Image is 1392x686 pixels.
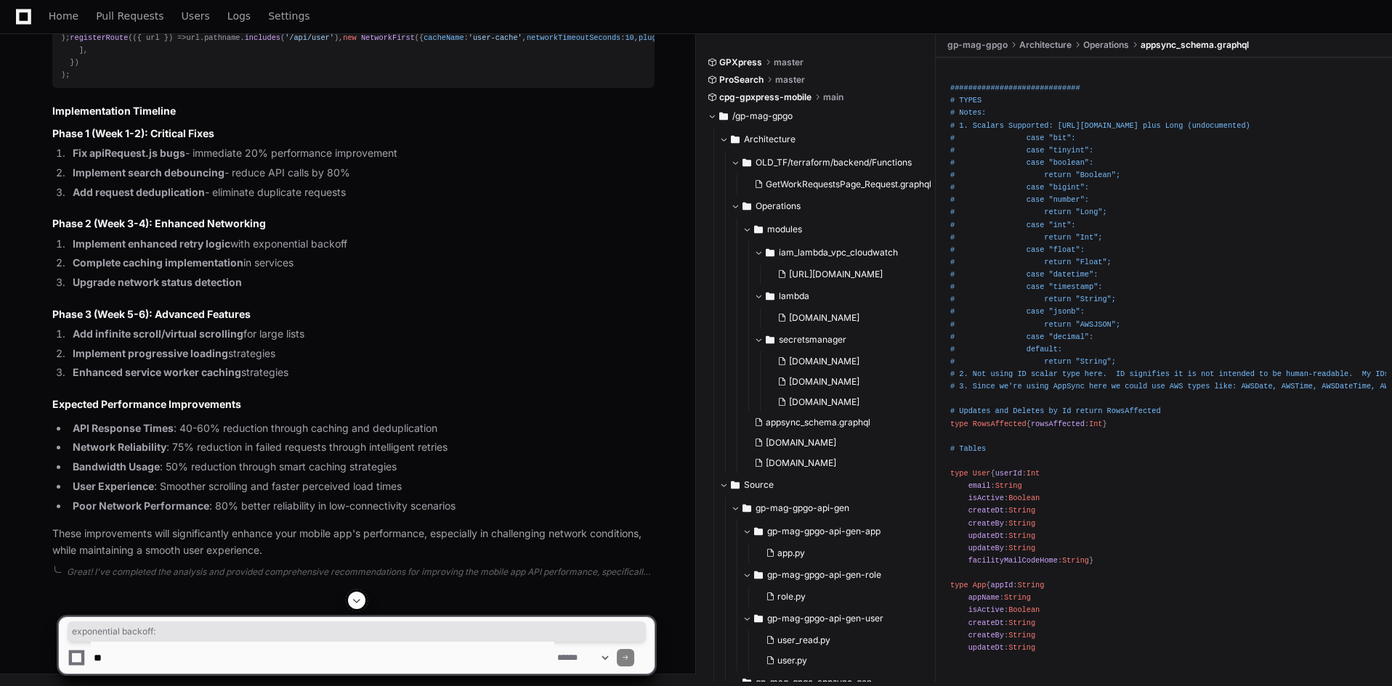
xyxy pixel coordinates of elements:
svg: Directory [742,154,751,171]
span: # return "AWSJSON"; [950,319,1120,328]
span: app.py [777,547,805,559]
span: String [1017,581,1044,589]
span: { : : : : : : : } [950,581,1044,664]
span: Int [1027,469,1040,478]
span: # case "jsonb": [950,307,1085,316]
span: email [968,481,991,490]
span: Architecture [1019,39,1072,51]
button: /gp-mag-gpgo [708,105,925,128]
button: Operations [731,195,940,218]
span: cpg-gpxpress-mobile [719,91,812,103]
span: String [1008,531,1035,539]
strong: Poor Network Performance [73,499,209,512]
h3: Phase 1 (Week 1-2): Critical Fixes [52,126,655,141]
span: # TYPES [950,96,982,105]
span: createBy [968,518,1004,527]
button: OLD_TF/terraform/backend/Functions [731,151,940,174]
button: [DOMAIN_NAME] [772,372,931,392]
button: Source [719,473,936,497]
span: String [1008,518,1035,527]
svg: Directory [742,499,751,517]
span: { : : : : : : : : } [950,469,1093,565]
span: { url } [137,33,169,42]
span: type [950,419,968,428]
span: # case "number": [950,195,1089,204]
p: These improvements will significantly enhance your mobile app's performance, especially in challe... [52,526,655,559]
strong: User Experience [73,480,154,492]
span: Settings [268,12,309,20]
span: pathname [204,33,240,42]
svg: Directory [731,131,740,148]
span: userId [995,469,1022,478]
svg: Directory [731,476,740,494]
span: master [775,74,805,86]
span: ############################# [950,83,1080,92]
li: : 40-60% reduction through caching and deduplication [68,420,655,437]
span: # return "Long"; [950,208,1107,216]
strong: Network Reliability [73,441,166,453]
span: NetworkFirst [361,33,415,42]
span: lambda [779,290,809,302]
li: : 75% reduction in failed requests through intelligent retries [68,439,655,456]
span: type [950,581,968,589]
strong: Bandwidth Usage [73,460,160,473]
span: # Notes: [950,108,986,117]
svg: Directory [766,244,774,261]
li: - immediate 20% performance improvement [68,145,655,162]
svg: Directory [742,197,751,215]
span: updateDt [968,531,1004,539]
span: Operations [756,200,801,212]
button: secretsmanager [754,328,940,351]
span: exponential backoff: [72,626,642,637]
span: # case "float": [950,245,1085,254]
span: Source [744,479,774,491]
strong: Add request deduplication [73,186,205,198]
strong: Upgrade network status detection [73,276,242,288]
span: 'user-cache' [469,33,522,42]
span: # case "boolean": [950,158,1093,167]
span: [DOMAIN_NAME] [789,376,859,388]
span: App [973,581,986,589]
span: # return "Float"; [950,258,1112,266]
span: [DOMAIN_NAME] [789,312,859,324]
strong: API Response Times [73,422,174,434]
span: 10 [625,33,634,42]
button: GetWorkRequestsPage_Request.graphql [748,174,931,195]
span: role.py [777,591,806,603]
span: # case "decimal": [950,332,1093,340]
span: # default: [950,345,1062,354]
span: ProSearch [719,74,764,86]
button: gp-mag-gpgo-api-gen-app [742,520,948,543]
span: main [823,91,843,103]
span: gp-mag-gpgo-api-gen-app [767,526,881,537]
span: cacheName [424,33,464,42]
span: String [1062,556,1089,565]
h2: Expected Performance Improvements [52,397,655,412]
h3: Phase 2 (Week 3-4): Enhanced Networking [52,216,655,231]
span: # case "datetime": [950,270,1098,279]
button: app.py [760,543,939,563]
span: modules [767,224,802,235]
button: gp-mag-gpgo-api-gen-role [742,563,948,587]
span: appId [990,581,1013,589]
span: appsync_schema.graphql [1141,39,1249,51]
span: gp-mag-gpgo-api-gen [756,502,849,514]
span: Home [49,12,78,20]
button: [DOMAIN_NAME] [772,308,931,328]
span: String [995,481,1022,490]
h3: Phase 3 (Week 5-6): Advanced Features [52,307,655,322]
button: [URL][DOMAIN_NAME] [772,264,931,285]
span: [DOMAIN_NAME] [766,457,836,469]
button: [DOMAIN_NAME] [772,392,931,412]
span: # case "int": [950,220,1076,229]
strong: Enhanced service worker caching [73,366,241,378]
span: includes [245,33,280,42]
span: [DOMAIN_NAME] [789,356,859,367]
span: GetWorkRequestsPage_Request.graphql [766,179,931,190]
li: : Smoother scrolling and faster perceived load times [68,478,655,495]
span: Architecture [744,134,796,145]
span: # case "tinyint": [950,146,1093,155]
span: String [1008,544,1035,552]
span: # Tables [950,444,986,453]
svg: Directory [754,566,763,584]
